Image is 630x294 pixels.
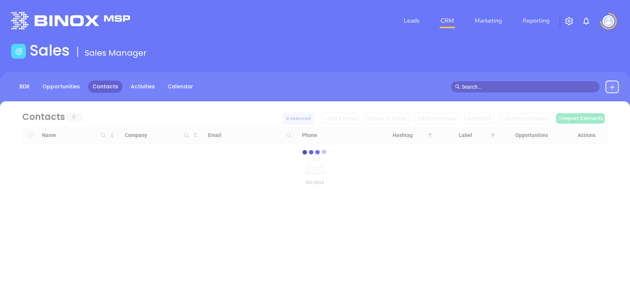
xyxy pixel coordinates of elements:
a: BDR [15,81,34,93]
a: Opportunities [38,81,84,93]
img: logo [11,12,130,29]
a: Marketing [472,13,505,28]
a: Calendar [163,81,198,93]
a: Leads [401,13,423,28]
img: iconNotification [582,17,591,26]
img: iconSetting [565,17,574,26]
span: Sales Manager [85,47,147,59]
a: Reporting [520,13,552,28]
h1: Sales [30,42,70,59]
img: user [603,15,614,27]
a: Activities [126,81,159,93]
span: search [455,84,460,89]
input: Search… [462,83,595,91]
a: Contacts [88,81,123,93]
a: CRM [438,13,457,28]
